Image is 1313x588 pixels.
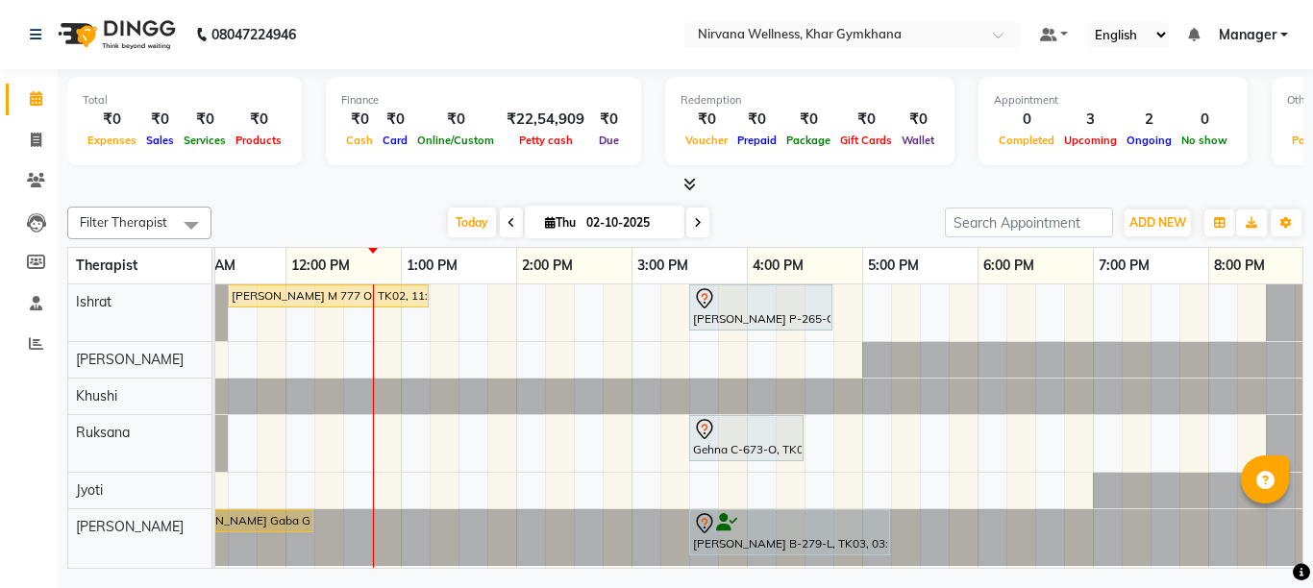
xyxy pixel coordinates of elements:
a: 2:00 PM [517,252,578,280]
div: ₹0 [781,109,835,131]
button: ADD NEW [1125,209,1191,236]
span: Services [179,134,231,147]
div: ₹0 [835,109,897,131]
b: 08047224946 [211,8,296,61]
div: ₹0 [141,109,179,131]
div: Redemption [681,92,939,109]
span: Filter Therapist [80,214,167,230]
span: Jyoti [76,481,103,499]
a: 7:00 PM [1094,252,1154,280]
span: Completed [994,134,1059,147]
a: 8:00 PM [1209,252,1270,280]
div: ₹0 [732,109,781,131]
div: Gehna C-673-O, TK04, 03:30 PM-04:30 PM, O3+ Facial KG [691,418,802,458]
div: [PERSON_NAME] M 777 O, TK02, 11:30 AM-01:15 PM, Swedish / Aroma / Deep tissue- 90 min [230,287,427,305]
div: Total [83,92,286,109]
input: 2025-10-02 [581,208,677,237]
span: Today [448,208,496,237]
span: Wallet [897,134,939,147]
div: Appointment [994,92,1232,109]
div: ₹22,54,909 [499,109,592,131]
a: 12:00 PM [286,252,355,280]
div: 0 [1177,109,1232,131]
div: ₹0 [231,109,286,131]
a: 5:00 PM [863,252,924,280]
a: 6:00 PM [979,252,1039,280]
div: 0 [994,109,1059,131]
div: Finance [341,92,626,109]
span: Card [378,134,412,147]
span: No show [1177,134,1232,147]
div: ₹0 [681,109,732,131]
span: Upcoming [1059,134,1122,147]
a: 3:00 PM [632,252,693,280]
a: 1:00 PM [402,252,462,280]
span: Voucher [681,134,732,147]
span: Therapist [76,257,137,274]
span: Prepaid [732,134,781,147]
div: ₹0 [412,109,499,131]
div: 2 [1122,109,1177,131]
span: Petty cash [514,134,578,147]
span: [PERSON_NAME] [76,351,184,368]
span: Ruksana [76,424,130,441]
div: [PERSON_NAME] B-279-L, TK03, 03:30 PM-05:15 PM, Swedish / Aroma / Deep tissue- 90 min [691,512,888,552]
div: [PERSON_NAME] Gaba G-362-O, TK01, 11:00 AM-12:15 PM, Swedish / Aroma / Deep tissue- 60 min [172,512,311,529]
img: logo [49,8,181,61]
span: ADD NEW [1129,215,1186,230]
span: Products [231,134,286,147]
span: Cash [341,134,378,147]
span: Ishrat [76,293,111,310]
span: [PERSON_NAME] [76,518,184,535]
span: Khushi [76,387,117,404]
span: Manager [1219,25,1276,45]
input: Search Appointment [945,208,1113,237]
div: [PERSON_NAME] P-265-O, TK05, 03:30 PM-04:45 PM, Swedish / Aroma / Deep tissue- 60 min [691,287,830,328]
div: 3 [1059,109,1122,131]
span: Due [594,134,624,147]
span: Sales [141,134,179,147]
span: Ongoing [1122,134,1177,147]
div: ₹0 [897,109,939,131]
span: Online/Custom [412,134,499,147]
div: ₹0 [83,109,141,131]
div: ₹0 [592,109,626,131]
span: Thu [540,215,581,230]
div: ₹0 [378,109,412,131]
span: Gift Cards [835,134,897,147]
div: ₹0 [341,109,378,131]
span: Expenses [83,134,141,147]
a: 4:00 PM [748,252,808,280]
span: Package [781,134,835,147]
div: ₹0 [179,109,231,131]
